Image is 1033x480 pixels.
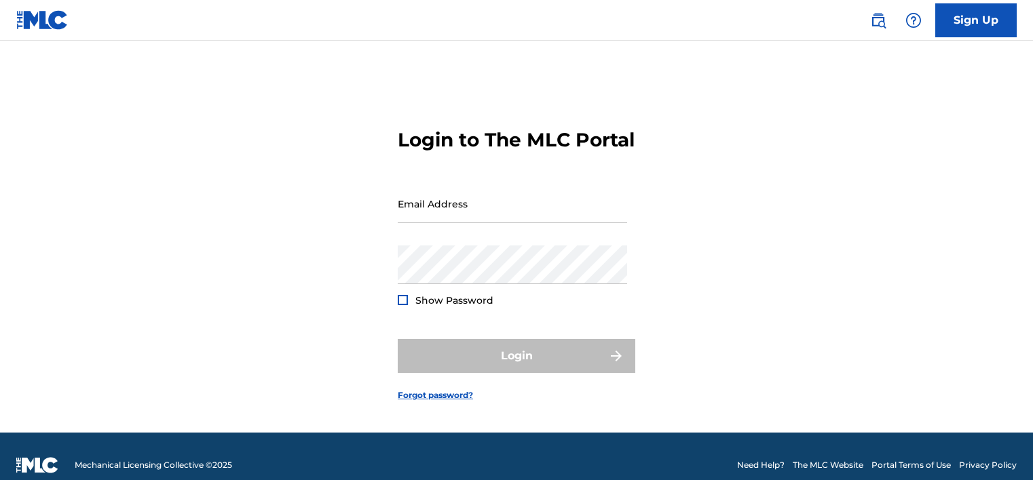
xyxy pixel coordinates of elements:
[16,457,58,473] img: logo
[871,459,951,471] a: Portal Terms of Use
[16,10,69,30] img: MLC Logo
[905,12,922,28] img: help
[398,128,635,152] h3: Login to The MLC Portal
[935,3,1017,37] a: Sign Up
[900,7,927,34] div: Help
[737,459,785,471] a: Need Help?
[398,389,473,401] a: Forgot password?
[965,415,1033,480] iframe: Chat Widget
[793,459,863,471] a: The MLC Website
[75,459,232,471] span: Mechanical Licensing Collective © 2025
[870,12,886,28] img: search
[865,7,892,34] a: Public Search
[415,294,493,306] span: Show Password
[959,459,1017,471] a: Privacy Policy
